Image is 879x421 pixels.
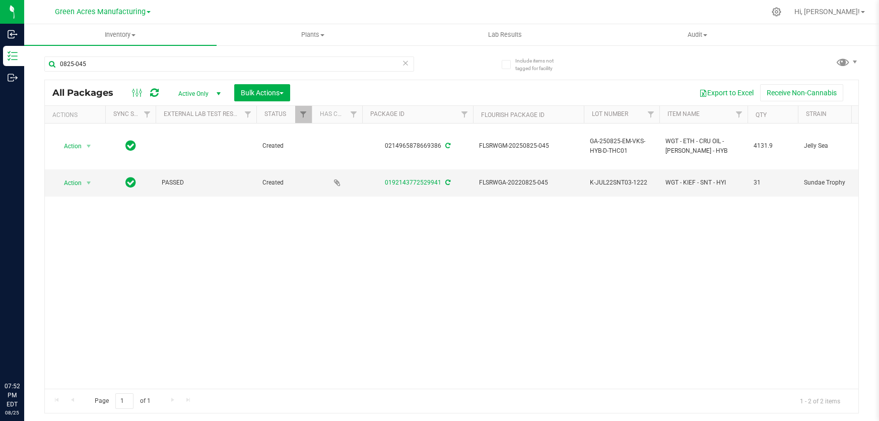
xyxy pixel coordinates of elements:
[52,111,101,118] div: Actions
[24,30,217,39] span: Inventory
[113,110,152,117] a: Sync Status
[295,106,312,123] a: Filter
[55,139,82,153] span: Action
[240,106,256,123] a: Filter
[601,30,793,39] span: Audit
[10,340,40,371] iframe: Resource center
[643,106,659,123] a: Filter
[262,141,306,151] span: Created
[241,89,284,97] span: Bulk Actions
[44,56,414,72] input: Search Package ID, Item Name, SKU, Lot or Part Number...
[217,30,409,39] span: Plants
[592,110,628,117] a: Lot Number
[667,110,700,117] a: Item Name
[346,106,362,123] a: Filter
[125,139,136,153] span: In Sync
[30,339,42,351] iframe: Resource center unread badge
[444,179,450,186] span: Sync from Compliance System
[125,175,136,190] span: In Sync
[515,57,566,72] span: Include items not tagged for facility
[456,106,473,123] a: Filter
[83,176,95,190] span: select
[5,382,20,409] p: 07:52 PM EDT
[754,141,792,151] span: 4131.9
[756,111,767,118] a: Qty
[590,178,653,188] span: K-JUL22SNT03-1222
[665,178,741,188] span: WGT - KIEF - SNT - HYI
[385,179,441,186] a: 0192143772529941
[770,7,783,17] div: Manage settings
[52,87,123,98] span: All Packages
[760,84,843,101] button: Receive Non-Cannabis
[115,393,133,409] input: 1
[8,29,18,39] inline-svg: Inbound
[481,111,545,118] a: Flourish Package ID
[361,141,475,151] div: 0214965878669386
[665,137,741,156] span: WGT - ETH - CRU OIL - [PERSON_NAME] - HYB
[693,84,760,101] button: Export to Excel
[731,106,748,123] a: Filter
[264,110,286,117] a: Status
[475,30,535,39] span: Lab Results
[590,137,653,156] span: GA-250825-EM-VKS-HYB-D-THC01
[55,8,146,16] span: Green Acres Manufacturing
[8,73,18,83] inline-svg: Outbound
[754,178,792,188] span: 31
[370,110,404,117] a: Package ID
[86,393,159,409] span: Page of 1
[479,178,578,188] span: FLSRWGA-20220825-045
[479,141,578,151] span: FLSRWGM-20250825-045
[139,106,156,123] a: Filter
[444,142,450,149] span: Sync from Compliance System
[55,176,82,190] span: Action
[402,56,409,70] span: Clear
[164,110,243,117] a: External Lab Test Result
[162,178,250,188] span: PASSED
[794,8,860,16] span: Hi, [PERSON_NAME]!
[792,393,848,408] span: 1 - 2 of 2 items
[262,178,306,188] span: Created
[5,409,20,416] p: 08/25
[806,110,827,117] a: Strain
[8,51,18,61] inline-svg: Inventory
[312,106,362,124] th: Has COA
[83,139,95,153] span: select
